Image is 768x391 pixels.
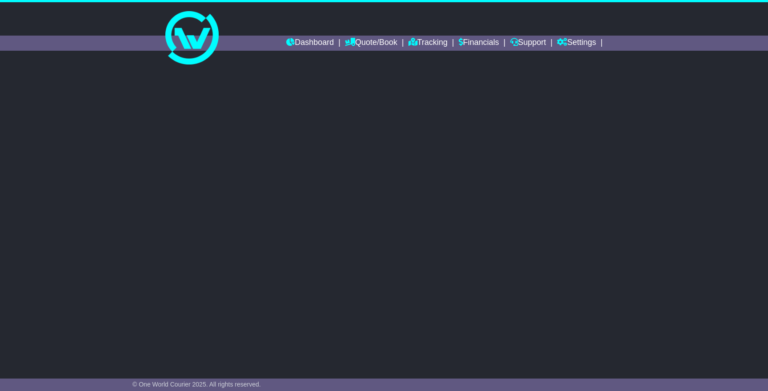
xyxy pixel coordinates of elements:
[286,36,334,51] a: Dashboard
[510,36,546,51] a: Support
[408,36,448,51] a: Tracking
[345,36,397,51] a: Quote/Book
[557,36,596,51] a: Settings
[459,36,499,51] a: Financials
[132,381,261,388] span: © One World Courier 2025. All rights reserved.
